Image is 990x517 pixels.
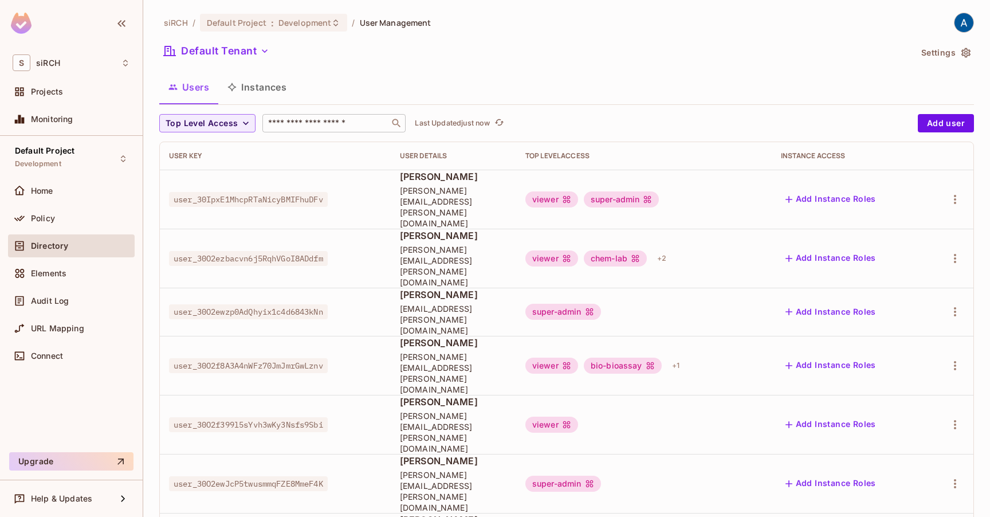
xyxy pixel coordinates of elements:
[400,244,507,288] span: [PERSON_NAME][EMAIL_ADDRESS][PERSON_NAME][DOMAIN_NAME]
[781,357,881,375] button: Add Instance Roles
[15,146,74,155] span: Default Project
[31,269,66,278] span: Elements
[400,395,507,408] span: [PERSON_NAME]
[667,357,684,375] div: + 1
[169,304,328,319] span: user_30O2ewzp0AdQhyix1c4d6843kNn
[525,250,578,267] div: viewer
[169,417,328,432] span: user_30O2f399l5sYvh3wKy3Nsfs9Sbi
[352,17,355,28] li: /
[159,73,218,101] button: Users
[781,190,881,209] button: Add Instance Roles
[169,192,328,207] span: user_30IpxE1MhcpRTaNicyBMIFhuDFv
[400,170,507,183] span: [PERSON_NAME]
[169,151,382,160] div: User Key
[653,249,671,268] div: + 2
[781,416,881,434] button: Add Instance Roles
[492,116,506,130] button: refresh
[918,114,974,132] button: Add user
[525,476,601,492] div: super-admin
[36,58,60,68] span: Workspace: siRCH
[166,116,238,131] span: Top Level Access
[31,115,73,124] span: Monitoring
[400,185,507,229] span: [PERSON_NAME][EMAIL_ADDRESS][PERSON_NAME][DOMAIN_NAME]
[31,87,63,96] span: Projects
[400,336,507,349] span: [PERSON_NAME]
[159,114,256,132] button: Top Level Access
[15,159,61,169] span: Development
[31,214,55,223] span: Policy
[400,151,507,160] div: User Details
[159,42,274,60] button: Default Tenant
[31,241,68,250] span: Directory
[584,250,647,267] div: chem-lab
[9,452,133,471] button: Upgrade
[525,417,578,433] div: viewer
[400,351,507,395] span: [PERSON_NAME][EMAIL_ADDRESS][PERSON_NAME][DOMAIN_NAME]
[169,251,328,266] span: user_30O2ezbacvn6j5RqhVGoI8ADdfm
[917,44,974,62] button: Settings
[164,17,188,28] span: the active workspace
[584,358,662,374] div: bio-bioassay
[31,324,84,333] span: URL Mapping
[400,288,507,301] span: [PERSON_NAME]
[525,358,578,374] div: viewer
[207,17,266,28] span: Default Project
[31,351,63,361] span: Connect
[781,249,881,268] button: Add Instance Roles
[400,469,507,513] span: [PERSON_NAME][EMAIL_ADDRESS][PERSON_NAME][DOMAIN_NAME]
[31,296,69,305] span: Audit Log
[525,191,578,207] div: viewer
[278,17,331,28] span: Development
[169,476,328,491] span: user_30O2ewJcP5twusmmqFZE8MmeF4K
[218,73,296,101] button: Instances
[781,475,881,493] button: Add Instance Roles
[781,151,917,160] div: Instance Access
[781,303,881,321] button: Add Instance Roles
[415,119,490,128] p: Last Updated just now
[192,17,195,28] li: /
[954,13,973,32] img: Alison Thomson
[400,410,507,454] span: [PERSON_NAME][EMAIL_ADDRESS][PERSON_NAME][DOMAIN_NAME]
[494,117,504,129] span: refresh
[400,303,507,336] span: [EMAIL_ADDRESS][PERSON_NAME][DOMAIN_NAME]
[584,191,659,207] div: super-admin
[31,186,53,195] span: Home
[31,494,92,503] span: Help & Updates
[490,116,506,130] span: Click to refresh data
[525,151,763,160] div: Top Level Access
[400,455,507,467] span: [PERSON_NAME]
[525,304,601,320] div: super-admin
[169,358,328,373] span: user_30O2f8A3A4nWFz70JmJmrGwLznv
[11,13,32,34] img: SReyMgAAAABJRU5ErkJggg==
[400,229,507,242] span: [PERSON_NAME]
[360,17,431,28] span: User Management
[270,18,274,28] span: :
[13,54,30,71] span: S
